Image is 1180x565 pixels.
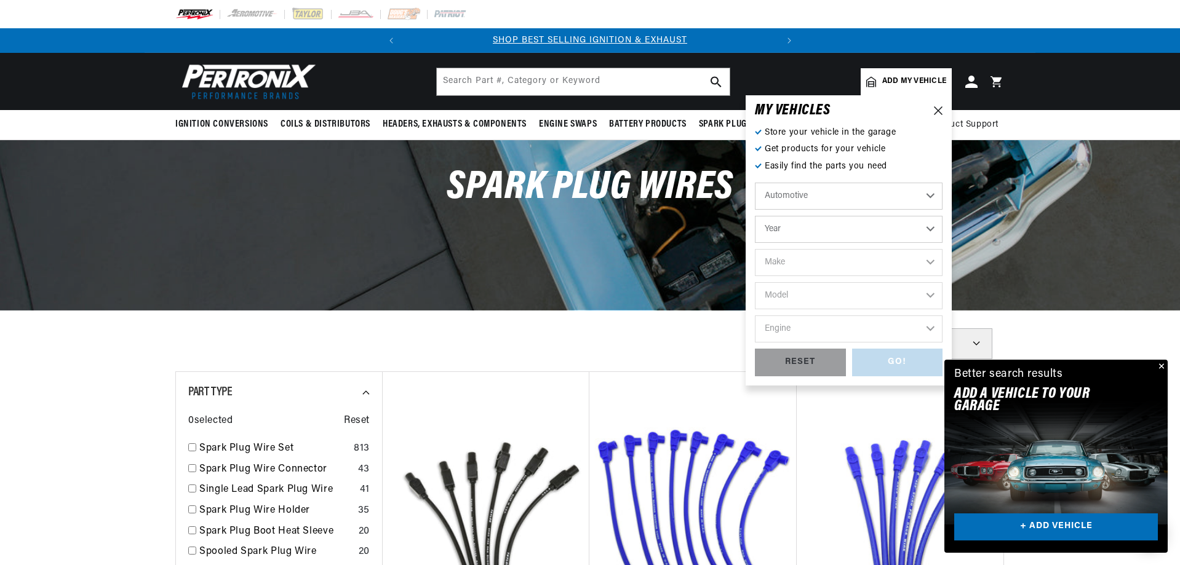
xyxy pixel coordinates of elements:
div: 20 [359,544,370,560]
summary: Product Support [930,110,1005,140]
span: Coils & Distributors [281,118,370,131]
select: Model [755,282,943,309]
select: Ride Type [755,183,943,210]
span: Spark Plug Wires [699,118,774,131]
a: Single Lead Spark Plug Wire [199,482,355,498]
div: Better search results [954,366,1063,384]
div: 43 [358,462,370,478]
span: Reset [344,413,370,429]
button: Translation missing: en.sections.announcements.previous_announcement [379,28,404,53]
input: Search Part #, Category or Keyword [437,68,730,95]
span: Product Support [930,118,999,132]
span: Spark Plug Wires [447,168,733,208]
button: Translation missing: en.sections.announcements.next_announcement [777,28,802,53]
a: Spooled Spark Plug Wire [199,544,354,560]
div: 41 [360,482,370,498]
summary: Coils & Distributors [274,110,377,139]
p: Get products for your vehicle [755,143,943,156]
select: Make [755,249,943,276]
span: Engine Swaps [539,118,597,131]
span: Add my vehicle [882,76,946,87]
summary: Spark Plug Wires [693,110,780,139]
summary: Ignition Conversions [175,110,274,139]
select: Year [755,216,943,243]
summary: Headers, Exhausts & Components [377,110,533,139]
span: Part Type [188,386,232,398]
div: 1 of 2 [404,34,777,47]
span: Battery Products [609,118,687,131]
a: SHOP BEST SELLING IGNITION & EXHAUST [493,36,687,45]
img: Pertronix [175,60,317,103]
span: Headers, Exhausts & Components [383,118,527,131]
button: search button [703,68,730,95]
a: Spark Plug Boot Heat Sleeve [199,524,354,540]
a: Spark Plug Wire Connector [199,462,353,478]
a: + ADD VEHICLE [954,513,1158,541]
p: Easily find the parts you need [755,160,943,173]
h2: Add A VEHICLE to your garage [954,388,1127,413]
h6: MY VEHICLE S [755,105,831,117]
summary: Battery Products [603,110,693,139]
span: Ignition Conversions [175,118,268,131]
span: 0 selected [188,413,233,429]
select: Engine [755,315,943,342]
summary: Engine Swaps [533,110,603,139]
a: Spark Plug Wire Holder [199,503,353,519]
div: Announcement [404,34,777,47]
a: Add my vehicle [861,68,952,95]
div: 20 [359,524,370,540]
slideshow-component: Translation missing: en.sections.announcements.announcement_bar [145,28,1035,53]
div: RESET [755,349,846,376]
button: Close [1153,360,1168,374]
a: Spark Plug Wire Set [199,441,349,457]
div: 813 [354,441,370,457]
div: 35 [358,503,370,519]
p: Store your vehicle in the garage [755,126,943,140]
